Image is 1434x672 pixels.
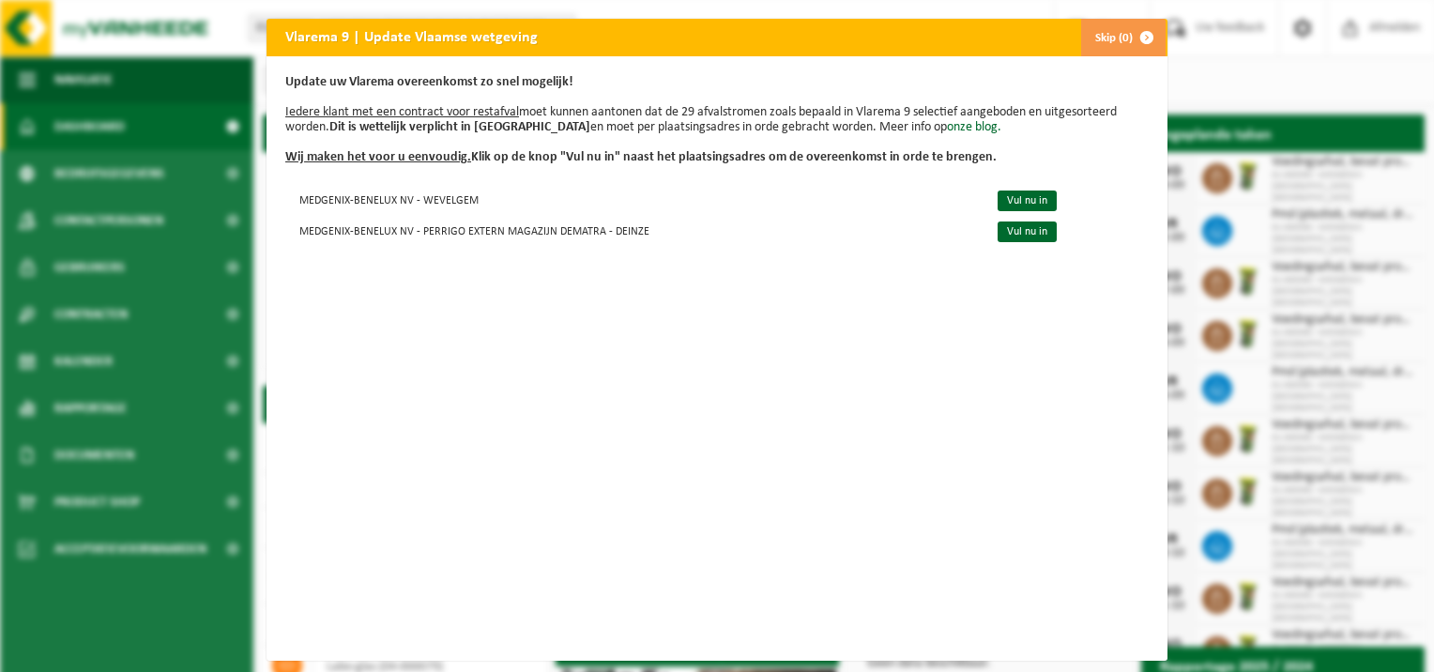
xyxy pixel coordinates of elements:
a: Vul nu in [998,221,1057,242]
u: Iedere klant met een contract voor restafval [285,105,519,119]
b: Dit is wettelijk verplicht in [GEOGRAPHIC_DATA] [329,120,590,134]
a: Vul nu in [998,191,1057,211]
button: Skip (0) [1080,19,1166,56]
b: Klik op de knop "Vul nu in" naast het plaatsingsadres om de overeenkomst in orde te brengen. [285,150,997,164]
h2: Vlarema 9 | Update Vlaamse wetgeving [267,19,557,54]
p: moet kunnen aantonen dat de 29 afvalstromen zoals bepaald in Vlarema 9 selectief aangeboden en ui... [285,75,1149,165]
b: Update uw Vlarema overeenkomst zo snel mogelijk! [285,75,573,89]
td: MEDGENIX-BENELUX NV - WEVELGEM [285,184,982,215]
a: onze blog. [947,120,1001,134]
u: Wij maken het voor u eenvoudig. [285,150,471,164]
td: MEDGENIX-BENELUX NV - PERRIGO EXTERN MAGAZIJN DEMATRA - DEINZE [285,215,982,246]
